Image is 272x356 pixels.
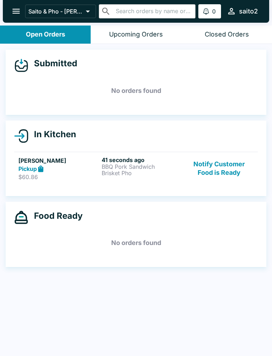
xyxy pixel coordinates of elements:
[102,156,182,163] h6: 41 seconds ago
[114,6,192,16] input: Search orders by name or phone number
[25,5,96,18] button: Saito & Pho - [PERSON_NAME]
[239,7,258,16] div: saito2
[18,165,37,172] strong: Pickup
[212,8,216,15] p: 0
[205,30,249,39] div: Closed Orders
[224,4,261,19] button: saito2
[26,30,65,39] div: Open Orders
[28,129,76,140] h4: In Kitchen
[28,58,77,69] h4: Submitted
[102,163,182,170] p: BBQ Pork Sandwich
[102,170,182,176] p: Brisket Pho
[185,156,254,181] button: Notify Customer Food is Ready
[18,173,99,180] p: $60.86
[14,152,258,185] a: [PERSON_NAME]Pickup$60.8641 seconds agoBBQ Pork SandwichBrisket PhoNotify Customer Food is Ready
[28,211,83,221] h4: Food Ready
[28,8,83,15] p: Saito & Pho - [PERSON_NAME]
[18,156,99,165] h5: [PERSON_NAME]
[7,2,25,20] button: open drawer
[14,78,258,104] h5: No orders found
[14,230,258,256] h5: No orders found
[109,30,163,39] div: Upcoming Orders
